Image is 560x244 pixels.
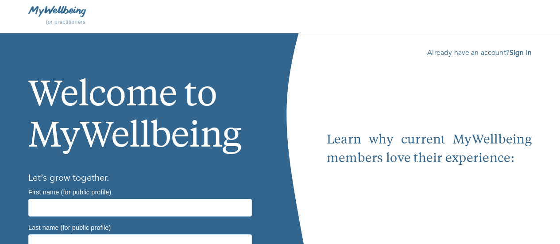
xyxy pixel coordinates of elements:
label: Last name (for public profile) [28,224,111,230]
h6: Let’s grow together. [28,171,252,185]
a: Sign In [510,48,532,58]
h1: Welcome to MyWellbeing [28,47,252,159]
span: for practitioners [46,19,86,25]
p: Learn why current MyWellbeing members love their experience: [327,131,532,168]
img: MyWellbeing [28,6,86,17]
label: First name (for public profile) [28,189,111,195]
p: Already have an account? [327,47,532,58]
